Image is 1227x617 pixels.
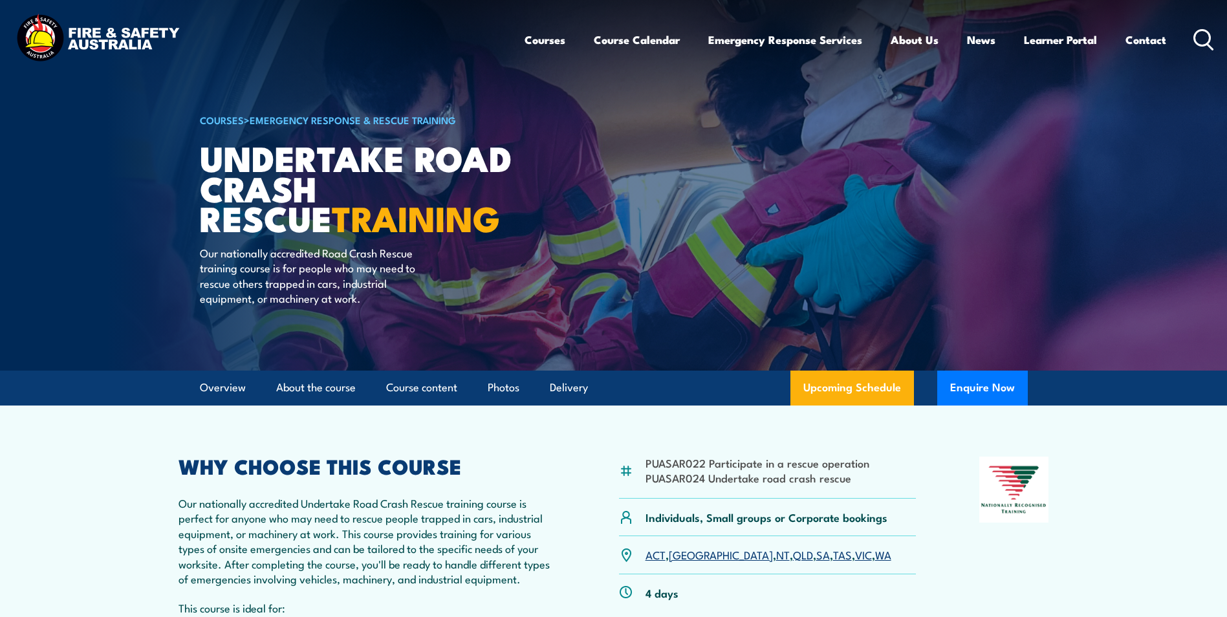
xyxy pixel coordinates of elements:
a: News [967,23,995,57]
a: Course content [386,371,457,405]
p: Individuals, Small groups or Corporate bookings [646,510,887,525]
a: Learner Portal [1024,23,1097,57]
a: COURSES [200,113,244,127]
h6: > [200,112,519,127]
strong: TRAINING [332,190,500,244]
a: Course Calendar [594,23,680,57]
a: VIC [855,547,872,562]
h1: Undertake Road Crash Rescue [200,142,519,233]
a: [GEOGRAPHIC_DATA] [669,547,773,562]
a: WA [875,547,891,562]
li: PUASAR024 Undertake road crash rescue [646,470,869,485]
a: Contact [1125,23,1166,57]
p: , , , , , , , [646,547,891,562]
img: Nationally Recognised Training logo. [979,457,1049,523]
a: About the course [276,371,356,405]
a: SA [816,547,830,562]
a: Photos [488,371,519,405]
a: TAS [833,547,852,562]
a: Overview [200,371,246,405]
a: NT [776,547,790,562]
a: Upcoming Schedule [790,371,914,406]
a: About Us [891,23,939,57]
a: QLD [793,547,813,562]
li: PUASAR022 Participate in a rescue operation [646,455,869,470]
a: Emergency Response Services [708,23,862,57]
p: This course is ideal for: [179,600,556,615]
button: Enquire Now [937,371,1028,406]
p: Our nationally accredited Road Crash Rescue training course is for people who may need to rescue ... [200,245,436,306]
a: Courses [525,23,565,57]
p: Our nationally accredited Undertake Road Crash Rescue training course is perfect for anyone who m... [179,495,556,586]
p: 4 days [646,585,679,600]
a: ACT [646,547,666,562]
h2: WHY CHOOSE THIS COURSE [179,457,556,475]
a: Delivery [550,371,588,405]
a: Emergency Response & Rescue Training [250,113,456,127]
